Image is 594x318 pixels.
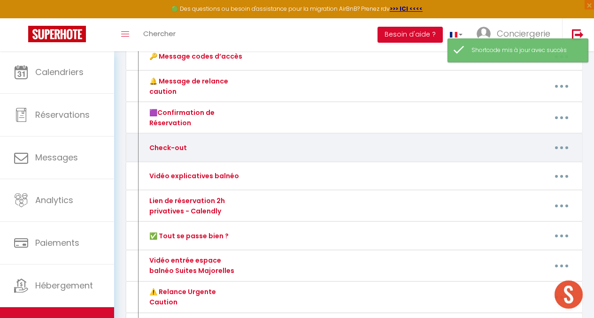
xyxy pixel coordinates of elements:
div: 🟪Confirmation de Réservation [147,107,245,128]
img: ... [477,27,491,41]
button: Besoin d'aide ? [378,27,443,43]
span: Réservations [35,109,90,121]
img: Super Booking [28,26,86,42]
div: 🔑 Message codes d’accès [147,51,242,61]
span: Hébergement [35,280,93,291]
div: Vidéo explicatives balnéo [147,171,239,181]
span: Paiements [35,237,79,249]
span: Conciergerie [497,28,550,39]
span: Calendriers [35,66,84,78]
div: Lien de réservation 2h privatives - Calendly [147,196,245,216]
span: Analytics [35,194,73,206]
span: Messages [35,151,78,163]
a: ... Conciergerie [470,18,562,51]
div: Vidéo entrée espace balnéo Suites Majorelles [147,255,245,276]
div: Check-out [147,143,187,153]
a: >>> ICI <<<< [390,5,423,13]
div: 🔔 Message de relance caution [147,76,245,97]
div: Ouvrir le chat [555,280,583,309]
span: Chercher [143,29,176,38]
img: logout [572,29,584,40]
div: Shortcode mis à jour avec succès [471,46,579,55]
div: ⚠️ Relance Urgente Caution [147,287,245,307]
a: Chercher [136,18,183,51]
div: ✅ Tout se passe bien ? [147,231,229,241]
